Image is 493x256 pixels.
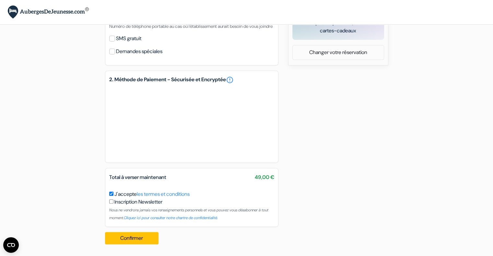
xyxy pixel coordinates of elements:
button: Confirmer [105,232,159,244]
label: SMS gratuit [116,34,141,43]
a: les termes et conditions [137,191,190,197]
span: Chaque 100 points = 1,00 € en cartes-cadeaux [300,19,376,35]
small: Numéro de téléphone portable au cas où l'établissement aurait besoin de vous joindre [109,23,273,29]
img: AubergesDeJeunesse.com [8,6,89,19]
a: error_outline [226,76,234,84]
label: Inscription Newsletter [114,198,162,206]
button: Open CMP widget [3,237,19,253]
label: Demandes spéciales [116,47,162,56]
span: Total à verser maintenant [109,174,166,181]
iframe: Cadre de saisie sécurisé pour le paiement [108,85,276,159]
span: 49,00 € [255,173,274,181]
label: J'accepte [114,190,190,198]
a: Cliquez ici pour consulter notre chartre de confidentialité. [124,215,218,220]
small: Nous ne vendrons jamais vos renseignements personnels et vous pouvez vous désabonner à tout moment. [109,207,268,220]
h5: 2. Méthode de Paiement - Sécurisée et Encryptée [109,76,274,84]
a: Changer votre réservation [293,46,384,59]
